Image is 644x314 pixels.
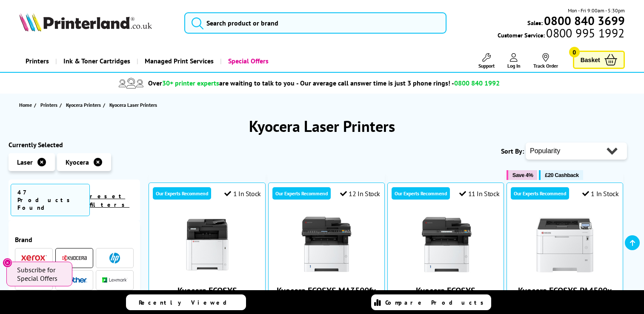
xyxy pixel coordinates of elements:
[507,53,521,69] a: Log In
[19,13,152,31] img: Printerland Logo
[296,79,500,87] span: - Our average call answer time is just 3 phone rings! -
[102,277,128,283] img: Lexmark
[543,17,625,25] a: 0800 840 3699
[581,54,600,66] span: Basket
[17,158,33,166] span: Laser
[573,51,625,69] a: Basket 0
[55,50,137,72] a: Ink & Toner Cartridges
[62,255,87,261] img: Kyocera
[9,116,635,136] h1: Kyocera Laser Printers
[501,147,524,155] span: Sort By:
[62,275,87,285] a: Brother
[62,253,87,263] a: Kyocera
[177,285,237,307] a: Kyocera ECOSYS MA2101cwfx
[568,6,625,14] span: Mon - Fri 9:00am - 5:30pm
[340,189,380,198] div: 12 In Stock
[139,299,235,306] span: Recently Viewed
[518,285,612,307] a: Kyocera ECOSYS PA4500x (Box Opened)
[545,29,624,37] span: 0800 995 1992
[295,270,358,278] a: Kyocera ECOSYS MA3500fx
[66,158,89,166] span: Kyocera
[40,100,60,109] a: Printers
[295,213,358,277] img: Kyocera ECOSYS MA3500fx
[184,12,447,34] input: Search product or brand
[19,100,34,109] a: Home
[478,53,495,69] a: Support
[90,192,129,208] a: reset filters
[175,213,239,277] img: Kyocera ECOSYS MA2101cwfx
[507,170,537,180] button: Save 4%
[137,50,220,72] a: Managed Print Services
[454,79,500,87] span: 0800 840 1992
[220,50,275,72] a: Special Offers
[533,270,597,278] a: Kyocera ECOSYS PA4500x (Box Opened)
[21,253,47,263] a: Xerox
[19,50,55,72] a: Printers
[11,184,90,216] span: 47 Products Found
[414,270,478,278] a: Kyocera ECOSYS MA3501wfx
[63,50,130,72] span: Ink & Toner Cartridges
[175,270,239,278] a: Kyocera ECOSYS MA2101cwfx
[40,100,57,109] span: Printers
[527,19,543,27] span: Sales:
[62,277,87,283] img: Brother
[459,189,499,198] div: 11 In Stock
[224,189,261,198] div: 1 In Stock
[533,53,558,69] a: Track Order
[512,172,533,178] span: Save 4%
[392,187,450,200] div: Our Experts Recommend
[126,294,246,310] a: Recently Viewed
[66,100,103,109] a: Kyocera Printers
[272,187,331,200] div: Our Experts Recommend
[19,13,174,33] a: Printerland Logo
[498,29,624,39] span: Customer Service:
[15,235,134,244] span: Brand
[102,275,128,285] a: Lexmark
[148,79,295,87] span: Over are waiting to talk to you
[385,299,488,306] span: Compare Products
[109,253,120,263] img: HP
[539,170,583,180] button: £20 Cashback
[17,265,64,283] span: Subscribe for Special Offers
[533,213,597,277] img: Kyocera ECOSYS PA4500x (Box Opened)
[544,13,625,29] b: 0800 840 3699
[371,294,491,310] a: Compare Products
[109,102,157,108] span: Kyocera Laser Printers
[3,258,12,268] button: Close
[102,253,128,263] a: HP
[416,285,475,307] a: Kyocera ECOSYS MA3501wfx
[162,79,219,87] span: 30+ printer experts
[9,140,140,149] div: Currently Selected
[582,189,619,198] div: 1 In Stock
[66,100,101,109] span: Kyocera Printers
[569,47,580,57] span: 0
[478,63,495,69] span: Support
[507,63,521,69] span: Log In
[511,187,569,200] div: Our Experts Recommend
[277,285,376,296] a: Kyocera ECOSYS MA3500fx
[153,187,211,200] div: Our Experts Recommend
[545,172,578,178] span: £20 Cashback
[21,255,47,261] img: Xerox
[414,213,478,277] img: Kyocera ECOSYS MA3501wfx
